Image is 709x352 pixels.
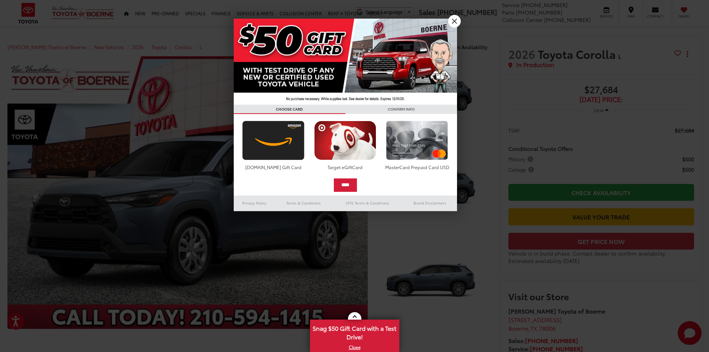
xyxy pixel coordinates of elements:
a: Privacy Policy [234,199,275,207]
span: Snag $50 Gift Card with a Test Drive! [311,320,399,343]
div: [DOMAIN_NAME] Gift Card [240,164,306,170]
img: mastercard.png [384,121,450,160]
img: targetcard.png [312,121,378,160]
div: Target eGiftCard [312,164,378,170]
h3: CHOOSE CARD [234,105,345,114]
img: 42635_top_851395.jpg [234,19,457,105]
a: Terms & Conditions [275,199,332,207]
img: amazoncard.png [240,121,306,160]
h3: CONFIRM INFO [345,105,457,114]
div: MasterCard Prepaid Card USD [384,164,450,170]
a: Brand Disclaimers [403,199,457,207]
a: SMS Terms & Conditions [332,199,403,207]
